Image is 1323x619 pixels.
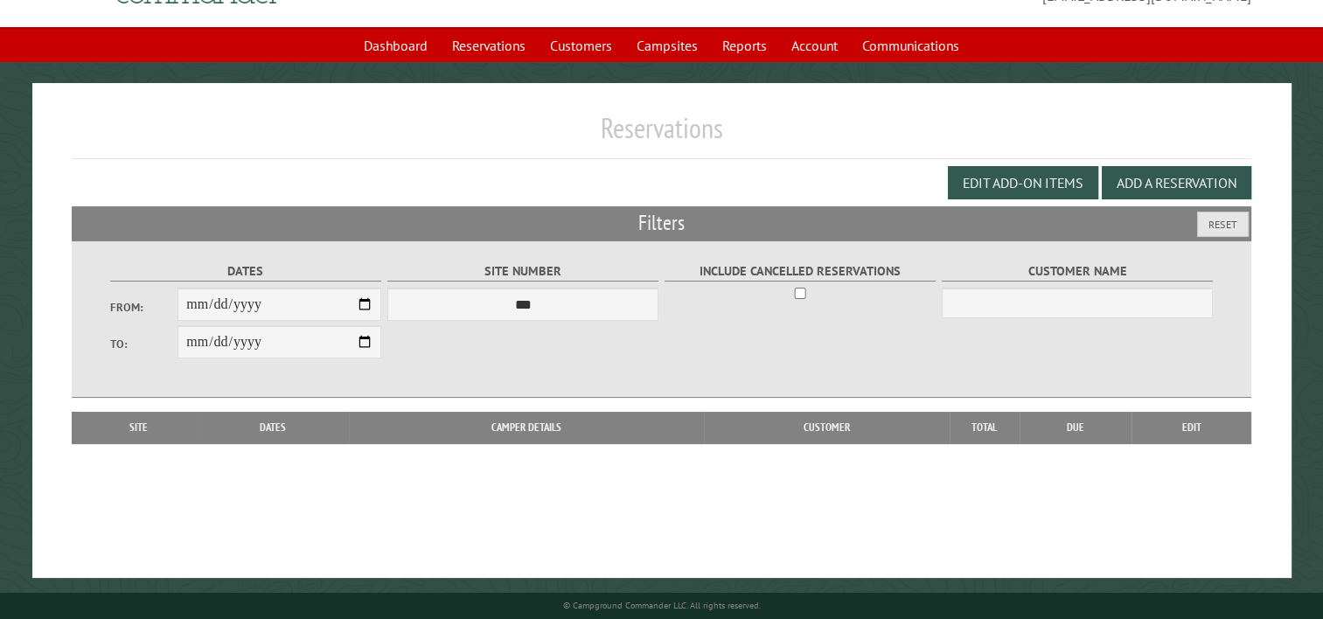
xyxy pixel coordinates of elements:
a: Communications [852,29,970,62]
small: © Campground Commander LLC. All rights reserved. [563,600,761,611]
th: Site [80,412,197,443]
button: Add a Reservation [1102,166,1251,199]
label: Dates [110,261,382,282]
label: From: [110,299,178,316]
label: Include Cancelled Reservations [665,261,937,282]
a: Customers [540,29,623,62]
a: Reservations [442,29,536,62]
th: Due [1020,412,1132,443]
a: Reports [712,29,777,62]
a: Dashboard [353,29,438,62]
label: To: [110,336,178,352]
th: Camper Details [349,412,704,443]
label: Customer Name [942,261,1214,282]
label: Site Number [387,261,659,282]
button: Reset [1197,212,1249,237]
button: Edit Add-on Items [948,166,1098,199]
h1: Reservations [72,111,1251,159]
h2: Filters [72,206,1251,240]
th: Dates [197,412,349,443]
th: Edit [1132,412,1251,443]
a: Campsites [626,29,708,62]
a: Account [781,29,848,62]
th: Customer [704,412,950,443]
th: Total [950,412,1020,443]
